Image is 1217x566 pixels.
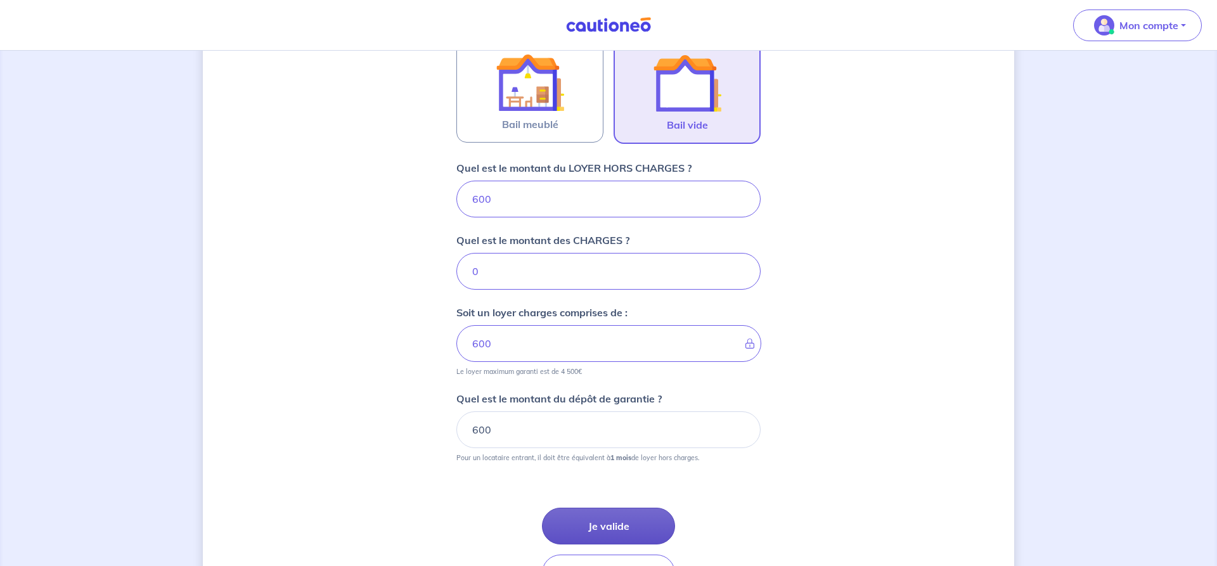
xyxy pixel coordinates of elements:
[456,160,692,176] p: Quel est le montant du LOYER HORS CHARGES ?
[1073,10,1202,41] button: illu_account_valid_menu.svgMon compte
[456,305,628,320] p: Soit un loyer charges comprises de :
[610,453,631,462] strong: 1 mois
[667,117,708,132] span: Bail vide
[456,253,761,290] input: 80 €
[1094,15,1114,35] img: illu_account_valid_menu.svg
[456,367,582,376] p: Le loyer maximum garanti est de 4 500€
[456,325,761,362] input: - €
[456,391,662,406] p: Quel est le montant du dépôt de garantie ?
[456,411,761,448] input: 750€
[542,508,675,544] button: Je valide
[1119,18,1178,33] p: Mon compte
[496,48,564,117] img: illu_furnished_lease.svg
[561,17,656,33] img: Cautioneo
[456,181,761,217] input: 750€
[456,233,629,248] p: Quel est le montant des CHARGES ?
[456,453,699,462] p: Pour un locataire entrant, il doit être équivalent à de loyer hors charges.
[653,49,721,117] img: illu_empty_lease.svg
[502,117,558,132] span: Bail meublé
